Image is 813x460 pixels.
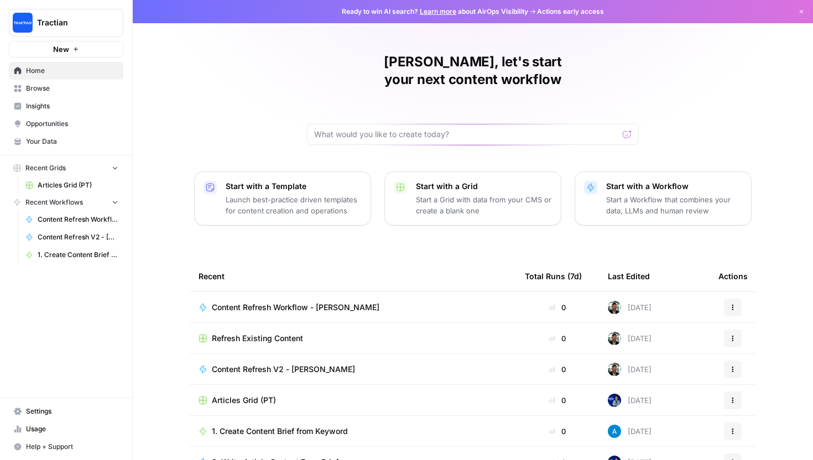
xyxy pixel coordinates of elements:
h1: [PERSON_NAME], let's start your next content workflow [307,53,639,88]
button: Start with a WorkflowStart a Workflow that combines your data, LLMs and human review [575,171,752,226]
span: Content Refresh V2 - [PERSON_NAME] [212,364,355,375]
div: 0 [525,395,590,406]
a: Refresh Existing Content [199,333,507,344]
p: Start with a Grid [416,181,552,192]
div: [DATE] [608,363,652,376]
div: [DATE] [608,301,652,314]
span: Browse [26,83,118,93]
a: Content Refresh Workflow - [PERSON_NAME] [199,302,507,313]
img: 2rwqxemqbnphoo5mv38z8h1ukpww [608,394,621,407]
button: Help + Support [9,438,123,456]
span: Insights [26,101,118,111]
a: Content Refresh V2 - [PERSON_NAME] [199,364,507,375]
div: 0 [525,426,590,437]
p: Start with a Template [226,181,362,192]
a: Your Data [9,133,123,150]
input: What would you like to create today? [314,129,618,140]
div: [DATE] [608,425,652,438]
p: Start with a Workflow [606,181,742,192]
span: Usage [26,424,118,434]
span: Content Refresh Workflow - [PERSON_NAME] [38,215,118,224]
div: [DATE] [608,332,652,345]
span: 1. Create Content Brief from Keyword [38,250,118,260]
div: Last Edited [608,261,650,291]
div: [DATE] [608,394,652,407]
button: Start with a GridStart a Grid with data from your CMS or create a blank one [384,171,561,226]
span: Articles Grid (PT) [38,180,118,190]
span: Recent Grids [25,163,66,173]
a: Opportunities [9,115,123,133]
span: Opportunities [26,119,118,129]
span: Home [26,66,118,76]
div: 0 [525,364,590,375]
span: Help + Support [26,442,118,452]
p: Launch best-practice driven templates for content creation and operations [226,194,362,216]
a: Articles Grid (PT) [20,176,123,194]
span: New [53,44,69,55]
img: Tractian Logo [13,13,33,33]
a: Settings [9,402,123,420]
img: o3cqybgnmipr355j8nz4zpq1mc6x [608,425,621,438]
button: Recent Workflows [9,194,123,211]
a: Learn more [420,7,456,15]
a: 1. Create Content Brief from Keyword [199,426,507,437]
a: Browse [9,80,123,97]
button: Workspace: Tractian [9,9,123,36]
span: Actions early access [537,7,604,17]
a: Content Refresh V2 - [PERSON_NAME] [20,228,123,246]
img: jl6e1c6pmwjpfksdsq3vvwb8wd37 [608,363,621,376]
p: Start a Grid with data from your CMS or create a blank one [416,194,552,216]
img: jl6e1c6pmwjpfksdsq3vvwb8wd37 [608,301,621,314]
span: Tractian [37,17,104,28]
button: Start with a TemplateLaunch best-practice driven templates for content creation and operations [194,171,371,226]
div: 0 [525,302,590,313]
span: Content Refresh Workflow - [PERSON_NAME] [212,302,379,313]
button: Recent Grids [9,160,123,176]
a: Insights [9,97,123,115]
span: Refresh Existing Content [212,333,303,344]
span: Ready to win AI search? about AirOps Visibility [342,7,528,17]
span: Your Data [26,137,118,147]
div: Recent [199,261,507,291]
span: Content Refresh V2 - [PERSON_NAME] [38,232,118,242]
span: 1. Create Content Brief from Keyword [212,426,348,437]
p: Start a Workflow that combines your data, LLMs and human review [606,194,742,216]
span: Recent Workflows [25,197,83,207]
a: 1. Create Content Brief from Keyword [20,246,123,264]
a: Articles Grid (PT) [199,395,507,406]
a: Home [9,62,123,80]
img: jl6e1c6pmwjpfksdsq3vvwb8wd37 [608,332,621,345]
span: Settings [26,406,118,416]
span: Articles Grid (PT) [212,395,276,406]
div: Actions [718,261,748,291]
button: New [9,41,123,57]
div: 0 [525,333,590,344]
a: Usage [9,420,123,438]
a: Content Refresh Workflow - [PERSON_NAME] [20,211,123,228]
div: Total Runs (7d) [525,261,582,291]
